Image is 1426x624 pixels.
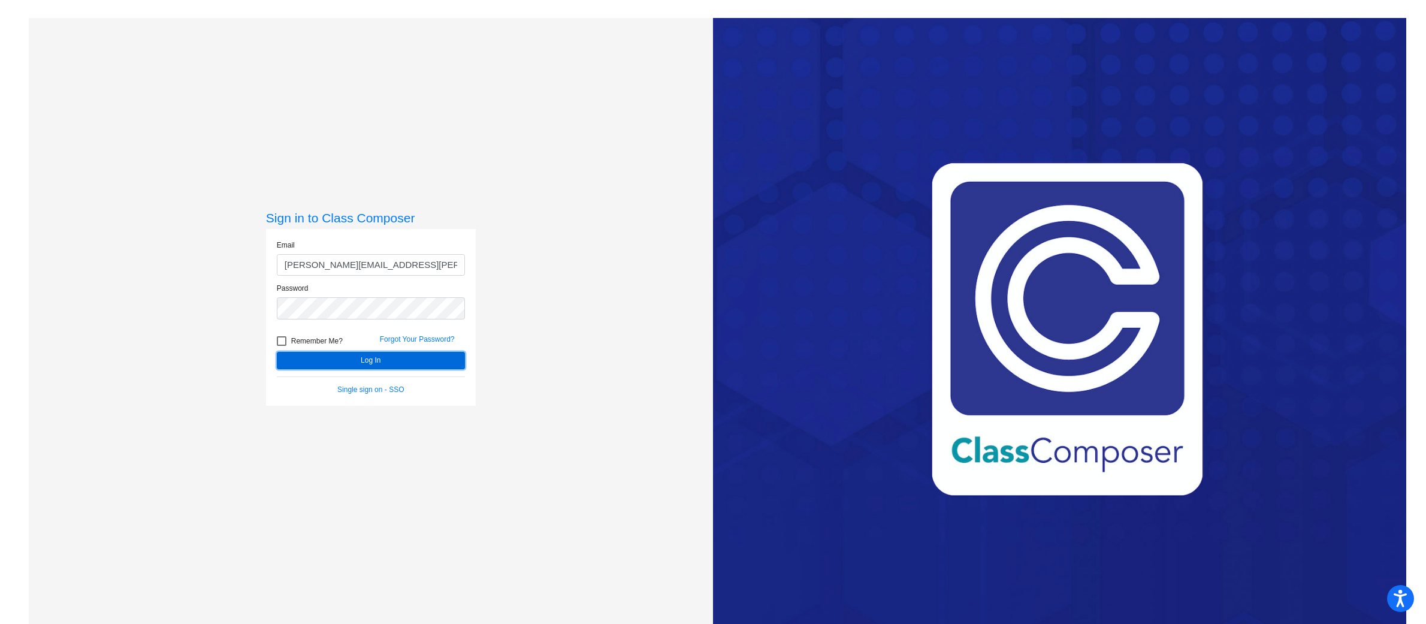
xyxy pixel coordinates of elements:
[291,334,343,348] span: Remember Me?
[337,385,404,394] a: Single sign on - SSO
[277,352,465,369] button: Log In
[277,283,309,294] label: Password
[380,335,455,343] a: Forgot Your Password?
[266,210,476,225] h3: Sign in to Class Composer
[277,240,295,251] label: Email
